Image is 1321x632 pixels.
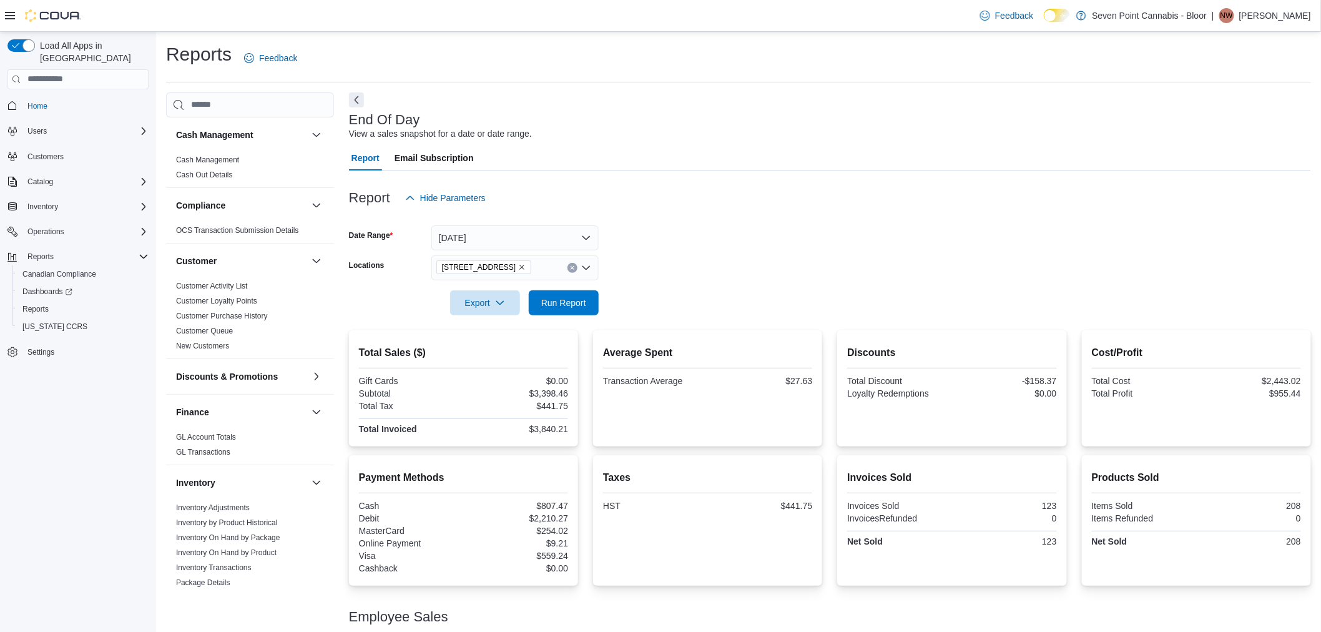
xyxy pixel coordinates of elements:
div: $3,398.46 [466,388,568,398]
span: New Customers [176,341,229,351]
label: Date Range [349,230,393,240]
button: Operations [22,224,69,239]
a: Package Details [176,578,230,587]
button: Discounts & Promotions [309,369,324,384]
button: Canadian Compliance [12,265,154,283]
button: Compliance [176,199,307,212]
span: Operations [22,224,149,239]
label: Locations [349,260,385,270]
a: GL Transactions [176,448,230,457]
span: Customer Loyalty Points [176,296,257,306]
div: Loyalty Redemptions [847,388,950,398]
div: $807.47 [466,501,568,511]
span: Canadian Compliance [22,269,96,279]
button: [DATE] [431,225,599,250]
a: Inventory On Hand by Product [176,548,277,557]
a: Cash Out Details [176,170,233,179]
span: Customer Activity List [176,281,248,291]
strong: Net Sold [1092,536,1127,546]
h2: Cost/Profit [1092,345,1301,360]
span: Run Report [541,297,586,309]
span: Catalog [22,174,149,189]
a: GL Account Totals [176,433,236,442]
span: Inventory On Hand by Product [176,548,277,558]
button: Settings [2,343,154,361]
h2: Invoices Sold [847,470,1056,485]
div: $0.00 [466,563,568,573]
button: Run Report [529,290,599,315]
h2: Average Spent [603,345,812,360]
button: Catalog [22,174,58,189]
a: Canadian Compliance [17,267,101,282]
button: Catalog [2,173,154,190]
span: Catalog [27,177,53,187]
span: 2114 Bloor Street W, Unit B [436,260,532,274]
span: Reports [22,304,49,314]
div: $441.75 [466,401,568,411]
a: Inventory by Product Historical [176,518,278,527]
a: Home [22,99,52,114]
a: Customer Activity List [176,282,248,290]
span: Reports [17,302,149,317]
a: Customer Purchase History [176,312,268,320]
button: Users [22,124,52,139]
div: 123 [955,501,1057,511]
a: Dashboards [17,284,77,299]
div: $254.02 [466,526,568,536]
div: $559.24 [466,551,568,561]
button: Users [2,122,154,140]
div: Nadia Woldegiorgis [1219,8,1234,23]
button: Finance [309,405,324,420]
div: Finance [166,430,334,465]
button: Remove 2114 Bloor Street W, Unit B from selection in this group [518,264,526,271]
button: Inventory [176,476,307,489]
div: Total Profit [1092,388,1194,398]
h3: Compliance [176,199,225,212]
span: Home [27,101,47,111]
span: Hide Parameters [420,192,486,204]
a: Feedback [239,46,302,71]
span: Dashboards [22,287,72,297]
p: Seven Point Cannabis - Bloor [1093,8,1207,23]
span: Customers [27,152,64,162]
span: [STREET_ADDRESS] [442,261,516,274]
span: NW [1220,8,1233,23]
img: Cova [25,9,81,22]
h2: Discounts [847,345,1056,360]
a: Customer Queue [176,327,233,335]
span: Users [27,126,47,136]
span: Dashboards [17,284,149,299]
span: Reports [22,249,149,264]
button: Customer [176,255,307,267]
div: 208 [1199,501,1301,511]
a: New Customers [176,342,229,350]
div: Visa [359,551,461,561]
span: Email Subscription [395,146,474,170]
button: Reports [12,300,154,318]
div: Total Discount [847,376,950,386]
button: Cash Management [176,129,307,141]
h3: Customer [176,255,217,267]
a: Customers [22,149,69,164]
a: Inventory Adjustments [176,503,250,512]
span: Feedback [995,9,1033,22]
button: Home [2,97,154,115]
span: Inventory On Hand by Package [176,533,280,543]
button: Export [450,290,520,315]
button: Compliance [309,198,324,213]
h3: End Of Day [349,112,420,127]
div: Debit [359,513,461,523]
strong: Net Sold [847,536,883,546]
span: Canadian Compliance [17,267,149,282]
span: Settings [27,347,54,357]
div: Cash Management [166,152,334,187]
span: Users [22,124,149,139]
button: Reports [22,249,59,264]
button: Hide Parameters [400,185,491,210]
span: Cash Management [176,155,239,165]
span: Inventory [27,202,58,212]
nav: Complex example [7,92,149,394]
h2: Total Sales ($) [359,345,568,360]
p: [PERSON_NAME] [1239,8,1311,23]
